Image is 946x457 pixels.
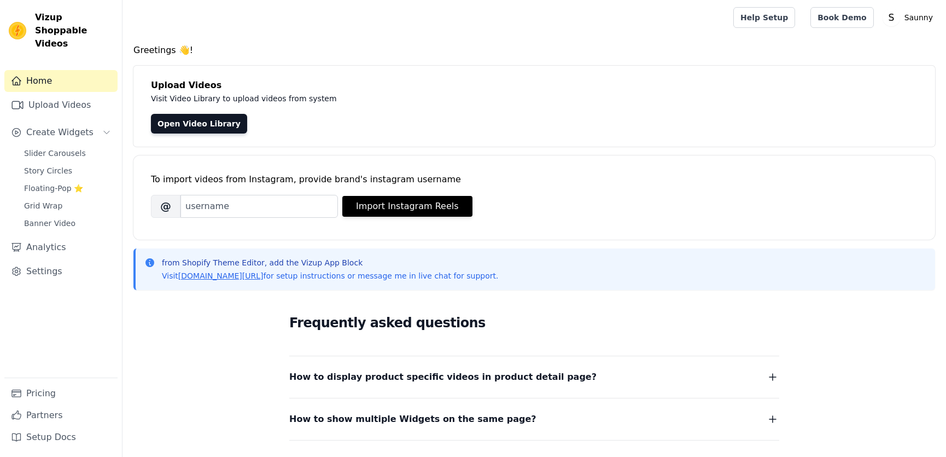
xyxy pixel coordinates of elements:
button: Create Widgets [4,122,118,143]
span: @ [151,195,180,218]
span: How to display product specific videos in product detail page? [289,369,597,385]
span: Slider Carousels [24,148,86,159]
a: Partners [4,404,118,426]
a: Grid Wrap [17,198,118,213]
a: Story Circles [17,163,118,178]
p: Visit Video Library to upload videos from system [151,92,641,105]
a: Book Demo [810,7,873,28]
img: Vizup [9,22,26,39]
a: Settings [4,261,118,282]
a: Help Setup [733,7,795,28]
p: from Shopify Theme Editor, add the Vizup App Block [162,257,498,268]
a: Floating-Pop ⭐ [17,181,118,196]
span: Floating-Pop ⭐ [24,183,83,194]
span: Create Widgets [26,126,94,139]
a: Pricing [4,383,118,404]
text: S [888,12,894,23]
button: Import Instagram Reels [342,196,472,217]
a: Slider Carousels [17,146,118,161]
a: Home [4,70,118,92]
a: Upload Videos [4,94,118,116]
a: Open Video Library [151,114,247,134]
a: Banner Video [17,216,118,231]
a: [DOMAIN_NAME][URL] [178,271,264,280]
button: How to display product specific videos in product detail page? [289,369,779,385]
p: Visit for setup instructions or message me in live chat for support. [162,270,498,281]
div: To import videos from Instagram, provide brand's instagram username [151,173,918,186]
p: Saunny [900,8,937,27]
a: Setup Docs [4,426,118,448]
h4: Greetings 👋! [133,44,935,57]
span: How to show multiple Widgets on the same page? [289,412,536,427]
button: How to show multiple Widgets on the same page? [289,412,779,427]
span: Banner Video [24,218,75,229]
span: Grid Wrap [24,200,62,211]
span: Story Circles [24,165,72,176]
button: S Saunny [883,8,937,27]
input: username [180,195,338,218]
span: Vizup Shoppable Videos [35,11,113,50]
a: Analytics [4,236,118,258]
h2: Frequently asked questions [289,312,779,334]
h4: Upload Videos [151,79,918,92]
